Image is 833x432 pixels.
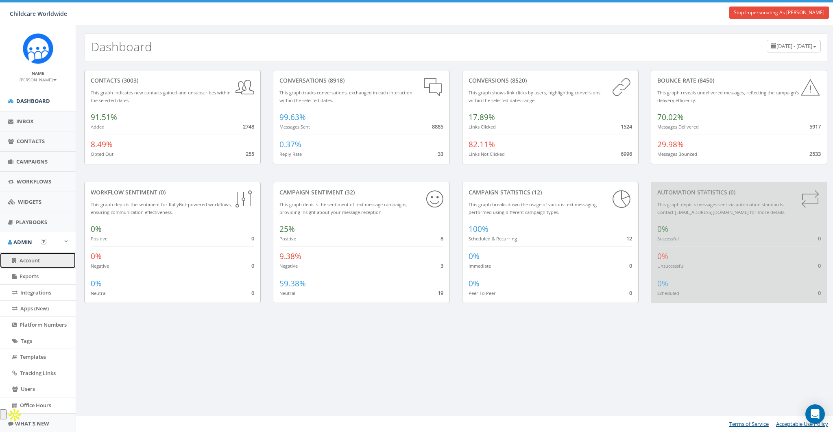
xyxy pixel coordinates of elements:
small: Successful [657,236,679,242]
span: 0% [657,224,668,234]
span: What's New [15,420,49,427]
span: Contacts [17,137,45,145]
small: This graph tracks conversations, exchanged in each interaction within the selected dates. [279,89,412,103]
span: Integrations [20,289,51,296]
span: 0.37% [279,139,301,150]
small: This graph shows link clicks by users, highlighting conversions within the selected dates range. [469,89,600,103]
span: 0% [91,224,102,234]
span: 8885 [432,123,443,130]
small: Links Clicked [469,124,496,130]
span: (32) [343,188,355,196]
span: Exports [20,273,39,280]
small: Positive [91,236,107,242]
small: This graph depicts the sentiment of text message campaigns, providing insight about your message ... [279,201,408,215]
small: [PERSON_NAME] [20,77,57,83]
span: [DATE] - [DATE] [776,42,812,50]
small: Neutral [279,290,295,296]
span: 9.38% [279,251,301,262]
a: Terms of Service [729,420,769,428]
div: Workflow Sentiment [91,188,254,196]
span: 12 [626,235,632,242]
span: 0 [251,235,254,242]
span: 33 [438,150,443,157]
span: 0% [91,278,102,289]
span: 2748 [243,123,254,130]
span: 0% [469,251,480,262]
small: Opted Out [91,151,113,157]
a: Acceptable Use Policy [776,420,828,428]
span: 255 [246,150,254,157]
span: Workflows [17,178,51,185]
span: 0 [629,262,632,269]
span: Dashboard [16,97,50,105]
span: 91.51% [91,112,117,122]
span: Admin [13,238,32,246]
span: Playbooks [16,218,47,226]
span: Templates [20,353,46,360]
div: conversations [279,76,443,85]
small: Unsuccessful [657,263,685,269]
small: Scheduled [657,290,679,296]
small: Peer To Peer [469,290,496,296]
span: Platform Numbers [20,321,67,328]
span: (8918) [327,76,345,84]
span: 0% [657,278,668,289]
span: Users [21,385,35,393]
span: 1524 [621,123,632,130]
small: This graph indicates new contacts gained and unsubscribes within the selected dates. [91,89,231,103]
span: 0 [818,289,821,297]
span: 0 [251,289,254,297]
span: (0) [727,188,735,196]
small: This graph depicts messages sent via automation standards. Contact [EMAIL_ADDRESS][DOMAIN_NAME] f... [657,201,785,215]
span: 0% [91,251,102,262]
small: Added [91,124,105,130]
div: contacts [91,76,254,85]
span: 99.63% [279,112,306,122]
span: 3 [440,262,443,269]
span: 8 [440,235,443,242]
h2: Dashboard [91,40,152,53]
span: Childcare Worldwide [10,10,67,17]
small: This graph breaks down the usage of various text messaging performed using different campaign types. [469,201,597,215]
span: 29.98% [657,139,684,150]
span: 0 [251,262,254,269]
span: (0) [157,188,166,196]
small: Reply Rate [279,151,302,157]
span: Widgets [18,198,41,205]
span: 5917 [809,123,821,130]
a: [PERSON_NAME] [20,76,57,83]
span: 0% [657,251,668,262]
img: Apollo [7,407,23,423]
a: Stop Impersonating As [PERSON_NAME] [729,7,829,19]
span: 0 [818,235,821,242]
span: 8.49% [91,139,113,150]
div: Automation Statistics [657,188,821,196]
span: 2533 [809,150,821,157]
small: This graph reveals undelivered messages, reflecting the campaign's delivery efficiency. [657,89,799,103]
span: 0 [629,289,632,297]
small: Messages Sent [279,124,310,130]
span: 82.11% [469,139,495,150]
span: 19 [438,289,443,297]
small: Immediate [469,263,491,269]
span: Campaigns [16,158,48,165]
div: conversions [469,76,632,85]
div: Bounce Rate [657,76,821,85]
small: Neutral [91,290,107,296]
span: Apps (New) [20,305,49,312]
small: Positive [279,236,296,242]
small: Negative [91,263,109,269]
button: Open In-App Guide [41,239,46,244]
span: Tracking Links [20,369,56,377]
small: Links Not Clicked [469,151,505,157]
span: 6996 [621,150,632,157]
small: Negative [279,263,298,269]
span: Account [20,257,40,264]
span: 100% [469,224,488,234]
span: Office Hours [20,401,51,409]
span: (12) [530,188,542,196]
span: Inbox [16,118,34,125]
span: (8450) [696,76,714,84]
span: (8520) [509,76,527,84]
small: Messages Bounced [657,151,697,157]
